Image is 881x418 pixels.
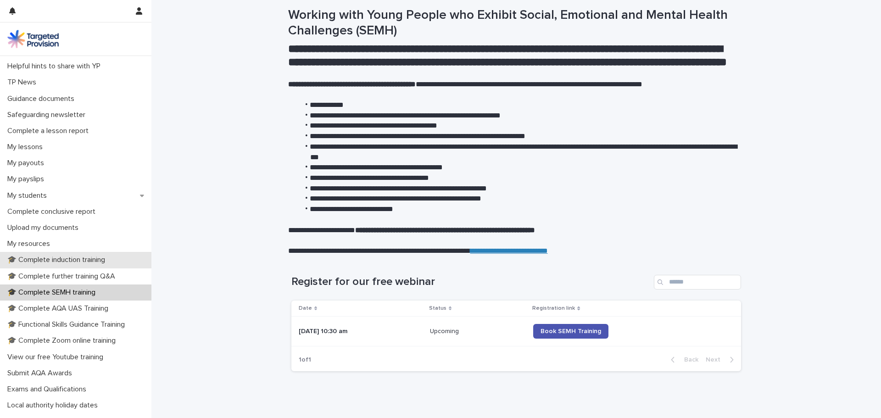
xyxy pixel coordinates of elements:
[4,223,86,232] p: Upload my documents
[533,324,608,339] a: Book SEMH Training
[4,159,51,167] p: My payouts
[4,111,93,119] p: Safeguarding newsletter
[702,356,741,364] button: Next
[299,328,423,335] p: [DATE] 10:30 am
[4,401,105,410] p: Local authority holiday dates
[4,191,54,200] p: My students
[4,143,50,151] p: My lessons
[4,288,103,297] p: 🎓 Complete SEMH training
[4,320,132,329] p: 🎓 Functional Skills Guidance Training
[4,175,51,184] p: My payslips
[429,303,446,313] p: Status
[299,303,312,313] p: Date
[4,304,116,313] p: 🎓 Complete AQA UAS Training
[4,336,123,345] p: 🎓 Complete Zoom online training
[4,207,103,216] p: Complete conclusive report
[291,349,318,371] p: 1 of 1
[4,256,112,264] p: 🎓 Complete induction training
[291,317,741,346] tr: [DATE] 10:30 amUpcomingUpcoming Book SEMH Training
[291,275,650,289] h1: Register for our free webinar
[4,62,108,71] p: Helpful hints to share with YP
[4,353,111,362] p: View our free Youtube training
[4,240,57,248] p: My resources
[541,328,601,334] span: Book SEMH Training
[679,357,698,363] span: Back
[4,385,94,394] p: Exams and Qualifications
[654,275,741,290] input: Search
[4,78,44,87] p: TP News
[664,356,702,364] button: Back
[532,303,575,313] p: Registration link
[4,95,82,103] p: Guidance documents
[4,369,79,378] p: Submit AQA Awards
[288,8,738,39] h1: Working with Young People who Exhibit Social, Emotional and Mental Health Challenges (SEMH)
[4,272,123,281] p: 🎓 Complete further training Q&A
[4,127,96,135] p: Complete a lesson report
[7,30,59,48] img: M5nRWzHhSzIhMunXDL62
[430,326,461,335] p: Upcoming
[706,357,726,363] span: Next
